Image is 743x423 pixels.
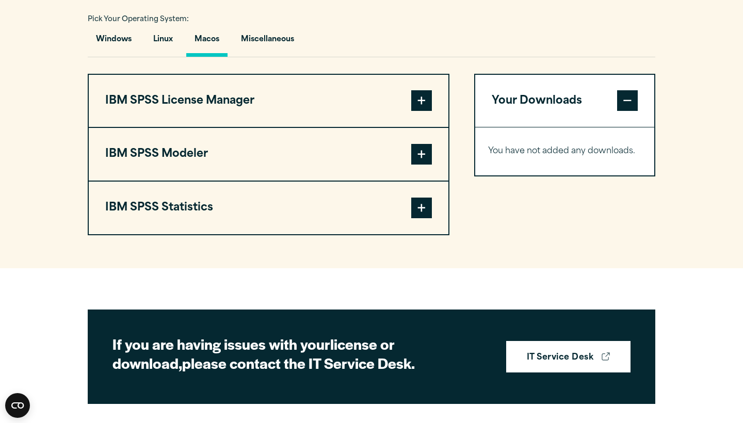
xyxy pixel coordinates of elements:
button: Windows [88,27,140,57]
button: IBM SPSS License Manager [89,75,448,127]
button: Linux [145,27,181,57]
strong: license or download, [112,333,395,373]
button: Your Downloads [475,75,654,127]
button: Miscellaneous [233,27,302,57]
button: IBM SPSS Modeler [89,128,448,181]
a: IT Service Desk [506,341,631,373]
span: Pick Your Operating System: [88,16,189,23]
button: Macos [186,27,228,57]
p: You have not added any downloads. [488,144,641,159]
div: Your Downloads [475,127,654,175]
button: Open CMP widget [5,393,30,418]
button: IBM SPSS Statistics [89,182,448,234]
h2: If you are having issues with your please contact the IT Service Desk. [112,334,474,373]
strong: IT Service Desk [527,351,593,365]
